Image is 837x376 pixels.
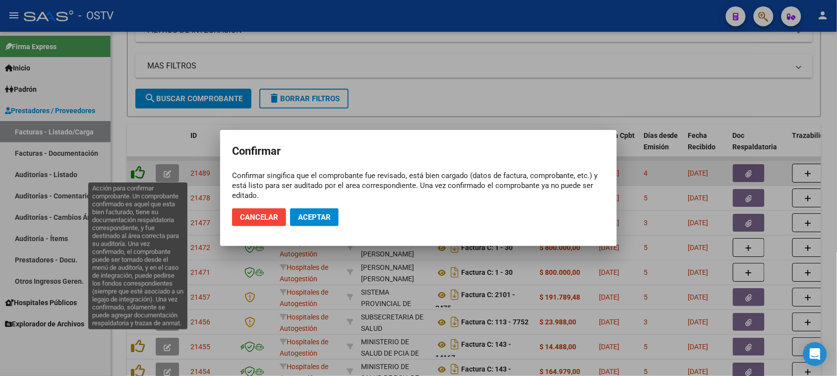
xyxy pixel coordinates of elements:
[232,142,605,161] h2: Confirmar
[240,213,278,222] span: Cancelar
[298,213,331,222] span: Aceptar
[232,208,286,226] button: Cancelar
[290,208,339,226] button: Aceptar
[232,171,605,200] div: Confirmar singifica que el comprobante fue revisado, está bien cargado (datos de factura, comprob...
[803,342,827,366] div: Open Intercom Messenger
